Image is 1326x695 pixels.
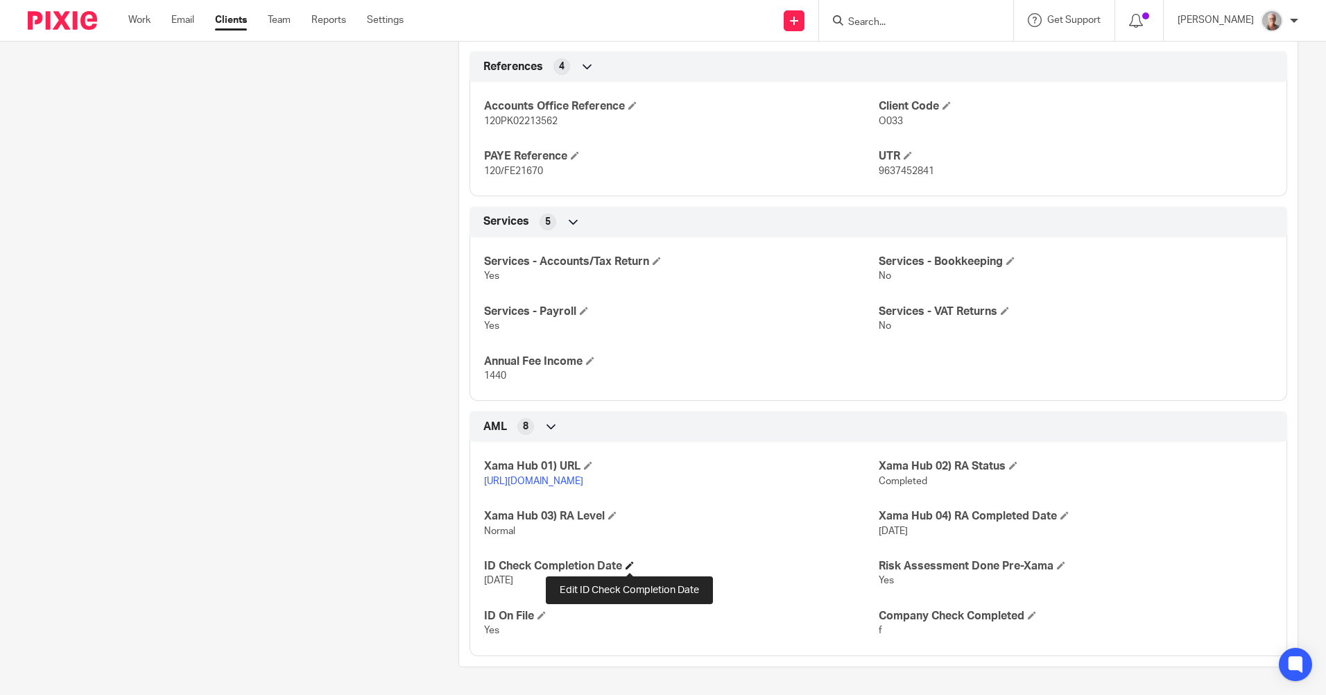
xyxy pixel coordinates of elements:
p: [PERSON_NAME] [1178,13,1254,27]
h4: Accounts Office Reference [484,99,878,114]
a: Team [268,13,291,27]
a: Email [171,13,194,27]
h4: PAYE Reference [484,149,878,164]
h4: Company Check Completed [879,609,1273,624]
h4: Annual Fee Income [484,354,878,369]
h4: Xama Hub 04) RA Completed Date [879,509,1273,524]
span: 120PK02213562 [484,117,558,126]
span: [DATE] [484,576,513,585]
span: 5 [545,215,551,229]
a: Reports [311,13,346,27]
h4: Services - Payroll [484,304,878,319]
h4: Services - Bookkeeping [879,255,1273,269]
input: Search [847,17,972,29]
span: Services [483,214,529,229]
h4: Services - VAT Returns [879,304,1273,319]
span: 4 [559,60,565,74]
span: Yes [484,626,499,635]
h4: Xama Hub 02) RA Status [879,459,1273,474]
a: Clients [215,13,247,27]
span: No [879,321,891,331]
img: KR%20update.jpg [1261,10,1283,32]
span: Normal [484,526,515,536]
span: 9637452841 [879,166,934,176]
a: Settings [367,13,404,27]
span: Yes [879,576,894,585]
span: No [879,271,891,281]
a: Work [128,13,150,27]
span: Yes [484,271,499,281]
span: Yes [484,321,499,331]
span: 8 [523,420,528,434]
h4: Xama Hub 03) RA Level [484,509,878,524]
img: Pixie [28,11,97,30]
h4: ID On File [484,609,878,624]
h4: Xama Hub 01) URL [484,459,878,474]
h4: ID Check Completion Date [484,559,878,574]
span: O033 [879,117,903,126]
span: AML [483,420,507,434]
span: Get Support [1047,15,1101,25]
span: f [879,626,882,635]
span: 120/FE21670 [484,166,543,176]
h4: Services - Accounts/Tax Return [484,255,878,269]
span: References [483,60,543,74]
span: [DATE] [879,526,908,536]
h4: Risk Assessment Done Pre-Xama [879,559,1273,574]
span: Completed [879,477,927,486]
h4: Client Code [879,99,1273,114]
h4: UTR [879,149,1273,164]
a: [URL][DOMAIN_NAME] [484,477,583,486]
span: 1440 [484,371,506,381]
